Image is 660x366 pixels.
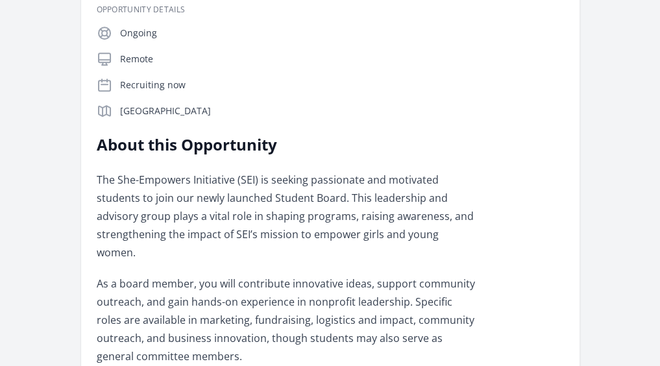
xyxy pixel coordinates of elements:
h2: About this Opportunity [97,134,476,155]
h3: Opportunity Details [97,5,564,15]
p: [GEOGRAPHIC_DATA] [120,104,564,117]
p: Recruiting now [120,79,564,91]
p: Ongoing [120,27,564,40]
p: As a board member, you will contribute innovative ideas, support community outreach, and gain han... [97,274,476,365]
p: The She-Empowers Initiative (SEI) is seeking passionate and motivated students to join our newly ... [97,171,476,262]
p: Remote [120,53,564,66]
